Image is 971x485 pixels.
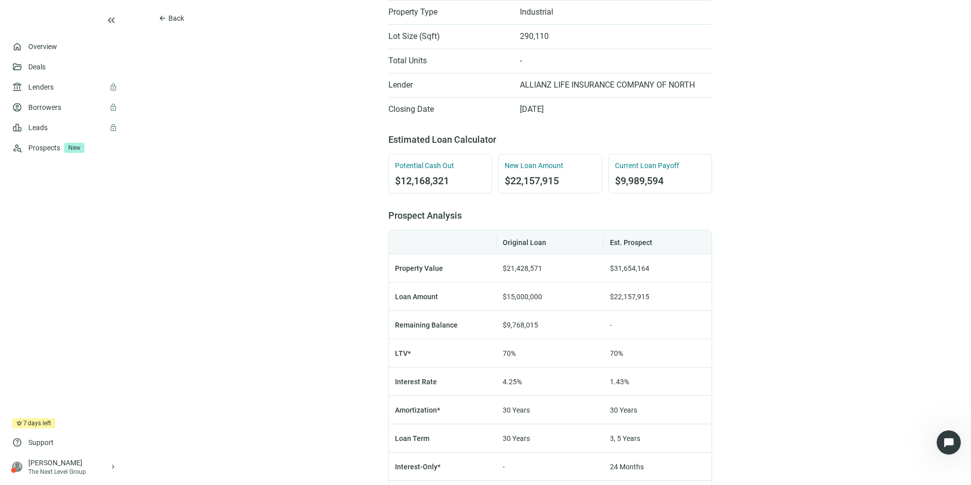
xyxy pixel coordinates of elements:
span: Amortization* [395,406,440,414]
div: Ask a questionAI Agent and team can help [10,119,192,157]
span: 3, 5 Years [610,434,640,442]
div: Prospects [28,138,117,158]
span: Est. Prospect [610,238,652,247]
span: $9,989,594 [615,175,705,187]
button: Messages [67,316,135,356]
span: New [64,143,84,153]
span: Prospect Analysis [388,210,462,221]
span: Support [28,437,54,448]
p: How can we help? [20,89,182,106]
span: $22,157,915 [610,293,649,301]
div: Ask a question [21,128,169,138]
span: Remaining Balance [395,321,458,329]
span: Loan Amount [395,293,438,301]
span: Messages [84,341,119,348]
span: arrow_back [158,14,166,22]
span: 70% [610,349,623,357]
button: Help [135,316,202,356]
span: Property Type [388,7,510,17]
span: Closing Date [388,104,510,114]
span: $9,768,015 [503,321,538,329]
span: Potential Cash Out [395,160,485,171]
span: Industrial [520,7,553,17]
span: lock [109,83,117,91]
span: 4.25% [503,378,522,386]
span: 1.43% [610,378,629,386]
span: ALLIANZ LIFE INSURANCE COMPANY OF NORTH [520,80,695,90]
div: Close [174,16,192,34]
span: person [12,462,22,472]
span: days left [28,418,51,428]
span: Search for help [21,216,82,226]
div: AI Agent and team can help [21,138,169,149]
span: Lot Size (Sqft) [388,31,510,42]
span: Loan Term [395,434,429,442]
span: Back [168,14,184,22]
a: Need expert help closing your loan? Connect with our in-house brokers [15,167,188,196]
div: [PERSON_NAME] [28,458,109,468]
a: ProspectsNew [28,138,117,158]
span: $22,157,915 [505,175,595,187]
span: Help [160,341,176,348]
span: help [12,437,22,448]
div: Billing & Subscriptions [21,239,169,250]
button: keyboard_double_arrow_left [105,14,117,26]
button: arrow_backBack [150,10,193,26]
span: Interest Rate [395,378,437,386]
span: Total Units [388,56,510,66]
iframe: Intercom live chat [937,430,961,455]
span: Home [22,341,45,348]
span: 7 [23,418,27,428]
span: 30 Years [503,406,530,414]
div: Billing & Subscriptions [15,235,188,254]
span: keyboard_arrow_right [109,463,117,471]
span: 30 Years [503,434,530,442]
span: - [503,463,505,471]
button: Search for help [15,211,188,231]
span: New Loan Amount [505,160,595,171]
span: - [520,56,522,66]
div: Need expert help closing your loan? Connect with our in-house brokers [21,171,169,192]
span: $12,168,321 [395,175,485,187]
span: 70% [503,349,516,357]
span: crown [16,420,22,426]
span: Lender [388,80,510,90]
span: Property Value [395,264,443,272]
span: [DATE] [520,104,544,114]
a: Deals [28,63,46,71]
span: 30 Years [610,406,637,414]
span: Original Loan [503,238,546,247]
span: Current Loan Payoff [615,160,705,171]
div: The Next Level Group [28,468,109,476]
span: Interest-Only* [395,463,440,471]
span: 290,110 [520,31,549,42]
span: lock [109,103,117,111]
span: - [610,321,612,329]
p: Hi there 👋 [20,72,182,89]
span: Estimated Loan Calculator [388,134,496,145]
span: lock [109,124,117,132]
img: logo [20,19,69,35]
span: $31,654,164 [610,264,649,272]
span: $15,000,000 [503,293,542,301]
span: $21,428,571 [503,264,542,272]
a: Overview [28,43,57,51]
span: 24 Months [610,463,644,471]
